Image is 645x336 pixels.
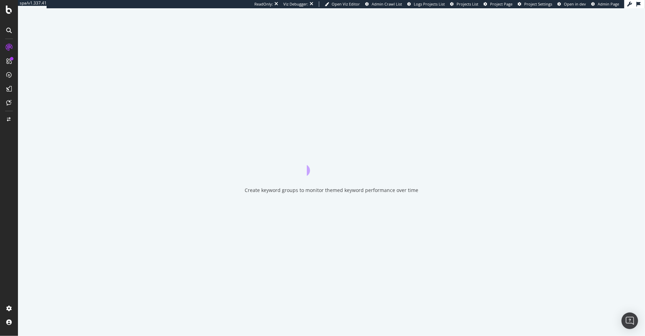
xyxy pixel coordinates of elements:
[524,1,552,7] span: Project Settings
[564,1,586,7] span: Open in dev
[245,187,418,194] div: Create keyword groups to monitor themed keyword performance over time
[283,1,308,7] div: Viz Debugger:
[450,1,478,7] a: Projects List
[407,1,445,7] a: Logs Projects List
[372,1,402,7] span: Admin Crawl List
[325,1,360,7] a: Open Viz Editor
[490,1,512,7] span: Project Page
[622,313,638,329] div: Open Intercom Messenger
[457,1,478,7] span: Projects List
[332,1,360,7] span: Open Viz Editor
[557,1,586,7] a: Open in dev
[518,1,552,7] a: Project Settings
[414,1,445,7] span: Logs Projects List
[254,1,273,7] div: ReadOnly:
[483,1,512,7] a: Project Page
[591,1,619,7] a: Admin Page
[365,1,402,7] a: Admin Crawl List
[598,1,619,7] span: Admin Page
[307,151,356,176] div: animation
